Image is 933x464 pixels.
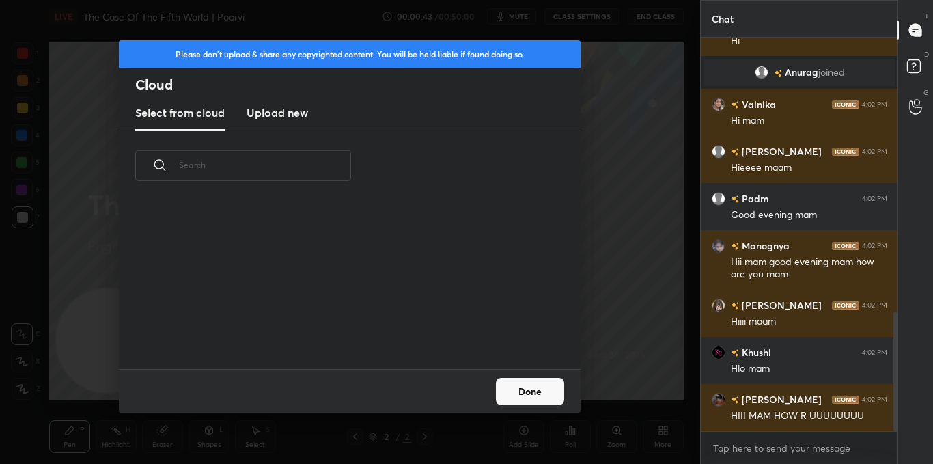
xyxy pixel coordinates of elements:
div: 4:02 PM [862,148,887,156]
img: iconic-dark.1390631f.png [832,301,859,310]
img: iconic-dark.1390631f.png [832,396,859,404]
span: joined [818,67,844,78]
h6: [PERSON_NAME] [739,144,822,159]
div: grid [119,197,564,369]
div: 4:02 PM [862,242,887,250]
div: Hlo mam [731,362,887,376]
h2: Cloud [135,76,581,94]
img: default.png [712,145,725,159]
img: no-rating-badge.077c3623.svg [731,148,739,156]
div: Hi mam [731,114,887,128]
div: 4:02 PM [862,396,887,404]
div: Hiiii maam [731,315,887,329]
div: Good evening mam [731,208,887,222]
div: 4:02 PM [862,100,887,109]
p: D [924,49,929,59]
img: iconic-dark.1390631f.png [832,242,859,250]
img: no-rating-badge.077c3623.svg [773,70,781,77]
div: Hii mam good evening mam how are you mam [731,256,887,282]
input: Search [179,136,351,194]
img: default.png [754,66,768,79]
h3: Upload new [247,105,308,121]
div: Hieeee maam [731,161,887,175]
h6: Vainika [739,97,776,111]
img: f992c0472c424b0bacc1f9d5ee1f1552.jpg [712,299,725,312]
p: T [925,11,929,21]
img: 227a87b5894e4e1b9eba7d646fe9cf40.jpg [712,239,725,253]
img: iconic-dark.1390631f.png [832,100,859,109]
div: HIII MAM HOW R UUUUUUUU [731,409,887,423]
img: de6c0386be3143dfa64331ce4530e0c8.jpg [712,393,725,407]
div: grid [701,38,898,431]
h6: Khushi [739,345,771,359]
img: no-rating-badge.077c3623.svg [731,243,739,250]
div: 4:02 PM [862,195,887,203]
span: Anurag [784,67,818,78]
h6: [PERSON_NAME] [739,298,822,312]
div: 4:02 PM [862,349,887,357]
div: Please don't upload & share any copyrighted content. You will be held liable if found doing so. [119,40,581,68]
img: no-rating-badge.077c3623.svg [731,195,739,203]
div: Hi [731,34,887,48]
img: 331e193a67b4410b883e762a704168a8.jpg [712,98,725,111]
h6: Manognya [739,238,790,253]
h6: Padm [739,191,769,206]
img: no-rating-badge.077c3623.svg [731,396,739,404]
img: no-rating-badge.077c3623.svg [731,302,739,310]
img: 64e7bbba38e34452a43166eb2b482ec6.jpg [712,346,725,359]
img: no-rating-badge.077c3623.svg [731,349,739,357]
p: Chat [701,1,744,37]
h6: [PERSON_NAME] [739,392,822,407]
button: Done [496,378,564,405]
h3: Select from cloud [135,105,225,121]
img: no-rating-badge.077c3623.svg [731,101,739,109]
p: G [923,87,929,98]
img: default.png [712,192,725,206]
div: 4:02 PM [862,301,887,310]
img: iconic-dark.1390631f.png [832,148,859,156]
